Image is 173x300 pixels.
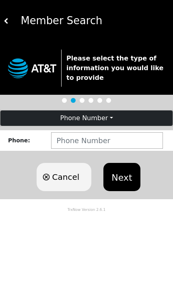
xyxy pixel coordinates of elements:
img: trx now logo [8,58,56,78]
div: Phone : [8,136,51,145]
button: Next [103,163,140,191]
input: Phone Number [51,132,163,149]
img: white carat left [4,18,9,24]
button: Phone Number [0,110,173,126]
div: Member Search [9,13,170,29]
button: Cancel [37,163,91,191]
strong: Please select the type of information you would like to provide [66,54,163,81]
span: Cancel [52,171,79,183]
